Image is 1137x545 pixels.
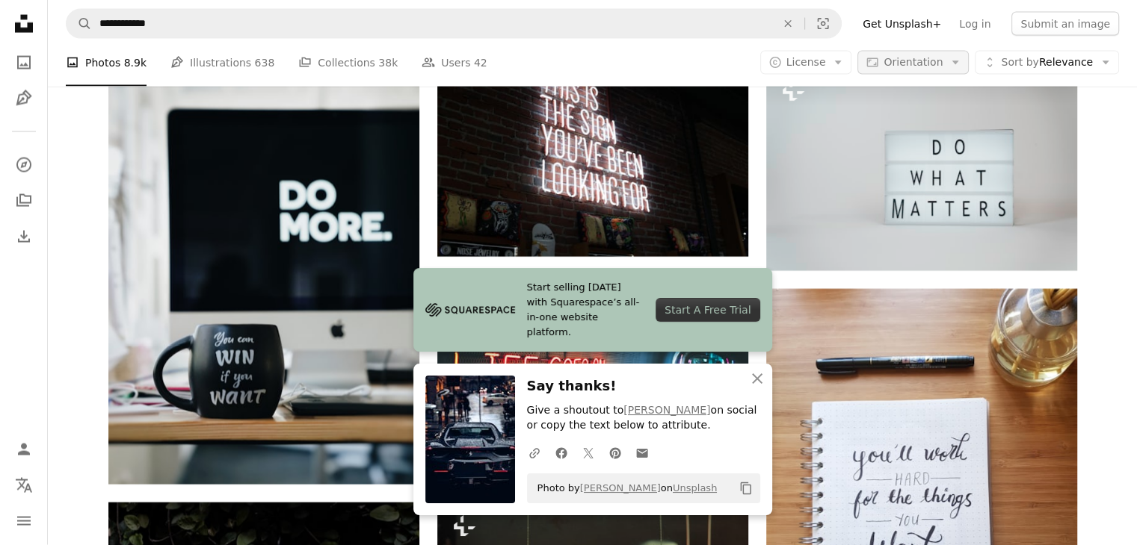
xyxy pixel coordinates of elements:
[437,146,748,159] a: This is the sign you've been looking for neon signage
[9,48,39,78] a: Photos
[527,403,760,433] p: Give a shoutout to on social or copy the text below to attribute.
[884,56,943,68] span: Orientation
[623,404,710,416] a: [PERSON_NAME]
[425,299,515,321] img: file-1705255347840-230a6ab5bca9image
[527,376,760,397] h3: Say thanks!
[673,482,717,493] a: Unsplash
[67,10,92,38] button: Search Unsplash
[1011,12,1119,36] button: Submit an image
[786,56,826,68] span: License
[255,54,275,71] span: 638
[580,482,661,493] a: [PERSON_NAME]
[1001,55,1093,70] span: Relevance
[548,437,575,467] a: Share on Facebook
[108,270,419,284] a: black ceramic coffee mug
[9,9,39,42] a: Home — Unsplash
[771,10,804,38] button: Clear
[766,161,1077,174] a: a light box that says do what matters
[474,54,487,71] span: 42
[9,435,39,464] a: Log in / Sign up
[760,51,852,75] button: License
[9,222,39,252] a: Download History
[766,489,1077,502] a: black pen over white spiral notebook
[656,298,759,322] div: Start A Free Trial
[108,70,419,485] img: black ceramic coffee mug
[9,150,39,180] a: Explore
[857,51,969,75] button: Orientation
[602,437,629,467] a: Share on Pinterest
[805,10,841,38] button: Visual search
[9,186,39,216] a: Collections
[975,51,1119,75] button: Sort byRelevance
[422,39,487,87] a: Users 42
[170,39,274,87] a: Illustrations 638
[1001,56,1038,68] span: Sort by
[733,476,759,501] button: Copy to clipboard
[766,64,1077,271] img: a light box that says do what matters
[9,84,39,113] a: Illustrations
[950,12,999,36] a: Log in
[437,49,748,256] img: This is the sign you've been looking for neon signage
[629,437,656,467] a: Share over email
[9,470,39,500] button: Language
[66,9,842,39] form: Find visuals sitewide
[854,12,950,36] a: Get Unsplash+
[378,54,398,71] span: 38k
[575,437,602,467] a: Share on Twitter
[527,280,644,340] span: Start selling [DATE] with Squarespace’s all-in-one website platform.
[530,476,718,500] span: Photo by on
[298,39,398,87] a: Collections 38k
[413,268,772,352] a: Start selling [DATE] with Squarespace’s all-in-one website platform.Start A Free Trial
[9,506,39,536] button: Menu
